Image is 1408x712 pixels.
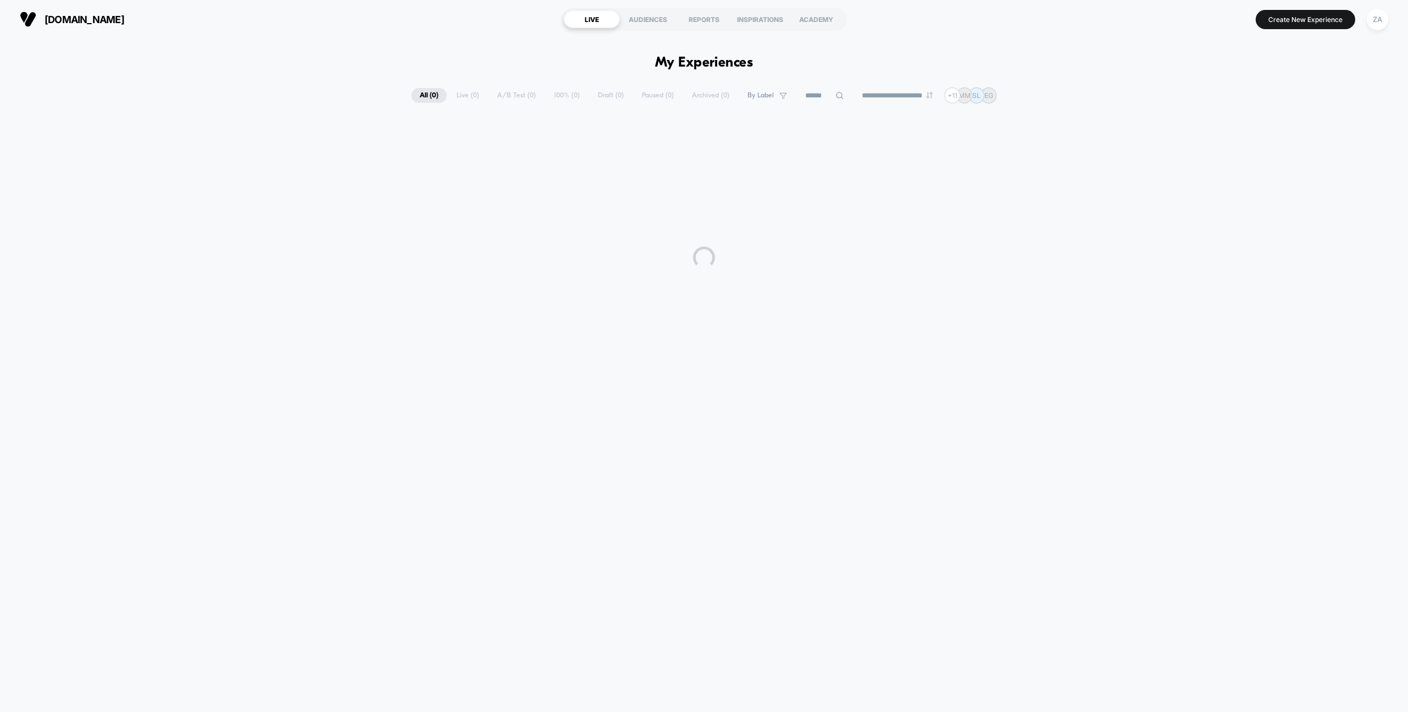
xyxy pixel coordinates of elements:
[747,91,774,100] span: By Label
[985,91,993,100] p: EG
[972,91,981,100] p: SL
[45,14,124,25] span: [DOMAIN_NAME]
[676,10,732,28] div: REPORTS
[655,55,754,71] h1: My Experiences
[1256,10,1355,29] button: Create New Experience
[411,88,447,103] span: All ( 0 )
[1363,8,1391,31] button: ZA
[944,87,960,103] div: + 11
[564,10,620,28] div: LIVE
[16,10,128,28] button: [DOMAIN_NAME]
[620,10,676,28] div: AUDIENCES
[788,10,844,28] div: ACADEMY
[959,91,971,100] p: MM
[732,10,788,28] div: INSPIRATIONS
[20,11,36,28] img: Visually logo
[926,92,933,98] img: end
[1367,9,1388,30] div: ZA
